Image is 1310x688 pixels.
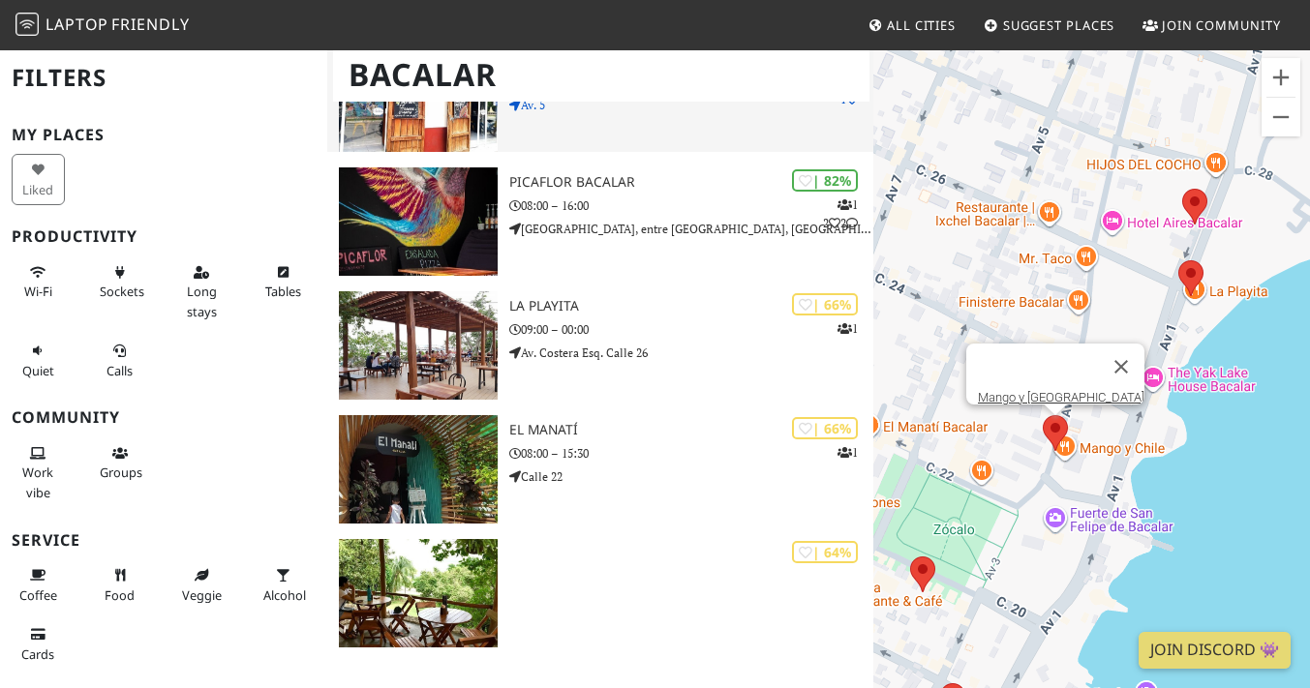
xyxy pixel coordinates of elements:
[509,196,873,215] p: 08:00 – 16:00
[22,362,54,379] span: Quiet
[792,541,858,563] div: | 64%
[327,415,873,523] a: El Manatí | 66% 1 El Manatí 08:00 – 15:30 Calle 22
[509,298,873,314] h3: La Playita
[21,645,54,663] span: Credit cards
[509,220,873,238] p: [GEOGRAPHIC_DATA], entre [GEOGRAPHIC_DATA], [GEOGRAPHIC_DATA] y
[1262,98,1300,136] button: Zoom out
[15,13,39,36] img: LaptopFriendly
[339,167,498,276] img: Picaflor Bacalar
[509,320,873,339] p: 09:00 – 00:00
[12,256,65,308] button: Wi-Fi
[823,195,858,232] p: 1 2 2
[105,586,135,604] span: Food
[22,464,53,500] span: People working
[509,467,873,486] p: Calle 22
[12,335,65,386] button: Quiet
[887,16,956,34] span: All Cities
[12,559,65,611] button: Coffee
[111,14,189,35] span: Friendly
[182,586,222,604] span: Veggie
[1139,632,1291,669] a: Join Discord 👾
[12,48,316,107] h2: Filters
[509,174,873,191] h3: Picaflor Bacalar
[24,283,52,300] span: Stable Wi-Fi
[1135,8,1289,43] a: Join Community
[258,256,311,308] button: Tables
[187,283,217,319] span: Long stays
[1162,16,1281,34] span: Join Community
[12,126,316,144] h3: My Places
[12,531,316,550] h3: Service
[792,293,858,315] div: | 66%
[838,319,858,338] p: 1
[94,559,147,611] button: Food
[509,344,873,362] p: Av. Costera Esq. Calle 26
[509,422,873,438] h3: El Manatí
[107,362,133,379] span: Video/audio calls
[339,291,498,400] img: La Playita
[339,415,498,523] img: El Manatí
[838,443,858,462] p: 1
[327,291,873,400] a: La Playita | 66% 1 La Playita 09:00 – 00:00 Av. Costera Esq. Calle 26
[976,8,1123,43] a: Suggest Places
[100,283,144,300] span: Power sockets
[12,618,65,670] button: Cards
[1003,16,1115,34] span: Suggest Places
[792,169,858,192] div: | 82%
[263,586,306,604] span: Alcohol
[94,437,147,489] button: Groups
[1262,58,1300,97] button: Zoom in
[12,227,316,246] h3: Productivity
[333,48,869,102] h1: Bacalar
[265,283,301,300] span: Work-friendly tables
[94,335,147,386] button: Calls
[792,417,858,439] div: | 66%
[978,390,1144,404] a: Mango y [GEOGRAPHIC_DATA]
[1098,344,1144,390] button: Close
[100,464,142,481] span: Group tables
[12,408,316,427] h3: Community
[339,539,498,647] img: Mango y Chile
[94,256,147,308] button: Sockets
[509,444,873,463] p: 08:00 – 15:30
[46,14,108,35] span: Laptop
[327,167,873,276] a: Picaflor Bacalar | 82% 122 Picaflor Bacalar 08:00 – 16:00 [GEOGRAPHIC_DATA], entre [GEOGRAPHIC_DA...
[12,437,65,508] button: Work vibe
[15,9,190,43] a: LaptopFriendly LaptopFriendly
[175,256,228,327] button: Long stays
[19,586,57,604] span: Coffee
[175,559,228,611] button: Veggie
[860,8,963,43] a: All Cities
[258,559,311,611] button: Alcohol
